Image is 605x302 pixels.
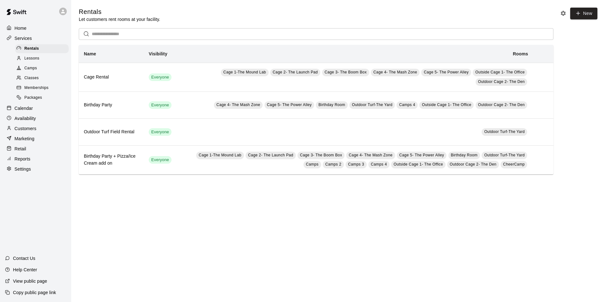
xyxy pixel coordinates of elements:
a: Calendar [5,104,66,113]
span: Cage 5- The Power Alley [399,153,444,157]
p: Services [15,35,32,41]
a: Retail [5,144,66,154]
span: Camps 4 [399,103,415,107]
span: Outdoor Turf-The Yard [484,129,525,134]
div: Classes [15,74,69,83]
b: Visibility [149,51,167,56]
span: Cage 4- The Mash Zone [373,70,417,74]
p: Home [15,25,27,31]
div: This service is visible to all of your customers [149,156,172,164]
p: Retail [15,146,26,152]
div: This service is visible to all of your customers [149,128,172,136]
a: Customers [5,124,66,133]
a: Marketing [5,134,66,143]
p: Reports [15,156,30,162]
span: Classes [24,75,39,81]
span: CheerCamp [503,162,525,167]
p: Settings [15,166,31,172]
span: Outdoor Cage 2- The Den [478,79,525,84]
h6: Outdoor Turf Field Rental [84,129,139,135]
span: Camps [306,162,319,167]
p: Contact Us [13,255,35,261]
span: Everyone [149,129,172,135]
p: Calendar [15,105,33,111]
span: Cage 2- The Launch Pad [248,153,293,157]
span: Outdoor Turf-The Yard [484,153,525,157]
div: Memberships [15,84,69,92]
h5: Rentals [79,8,160,16]
a: Lessons [15,53,71,63]
p: Help Center [13,267,37,273]
span: Everyone [149,157,172,163]
p: Let customers rent rooms at your facility. [79,16,160,22]
p: Customers [15,125,36,132]
span: Camps 2 [325,162,341,167]
p: Marketing [15,135,34,142]
span: Cage 3- The Boom Box [325,70,367,74]
span: Camps [24,65,37,72]
a: Home [5,23,66,33]
a: Classes [15,73,71,83]
span: Camps 4 [371,162,387,167]
table: simple table [79,45,553,174]
span: Cage 1-The Mound Lab [223,70,266,74]
span: Outdoor Cage 2- The Den [478,103,525,107]
span: Rentals [24,46,39,52]
span: Camps 3 [348,162,364,167]
span: Birthday Room [318,103,345,107]
span: Cage 5- The Power Alley [424,70,469,74]
a: Availability [5,114,66,123]
div: This service is visible to all of your customers [149,101,172,109]
a: Packages [15,93,71,103]
span: Cage 5- The Power Alley [267,103,312,107]
p: Copy public page link [13,289,56,296]
b: Name [84,51,96,56]
div: Camps [15,64,69,73]
a: Reports [5,154,66,164]
span: Outside Cage 1- The Office [475,70,525,74]
span: Birthday Room [451,153,478,157]
div: Lessons [15,54,69,63]
span: Everyone [149,74,172,80]
span: Outdoor Cage 2- The Den [450,162,496,167]
span: Memberships [24,85,48,91]
a: Camps [15,64,71,73]
span: Everyone [149,102,172,108]
a: Settings [5,164,66,174]
a: New [570,8,597,19]
span: Cage 4- The Mash Zone [216,103,260,107]
p: View public page [13,278,47,284]
span: Outdoor Turf-The Yard [352,103,392,107]
span: Packages [24,95,42,101]
h6: Birthday Party [84,102,139,109]
span: Cage 4- The Mash Zone [349,153,392,157]
h6: Cage Rental [84,74,139,81]
span: Cage 3- The Boom Box [300,153,342,157]
div: This service is visible to all of your customers [149,73,172,81]
p: Availability [15,115,36,122]
b: Rooms [513,51,528,56]
a: Services [5,34,66,43]
h6: Birthday Party + Pizza/Ice Cream add on [84,153,139,167]
button: Rental settings [558,9,568,18]
div: Rentals [15,44,69,53]
a: Memberships [15,83,71,93]
span: Lessons [24,55,40,62]
span: Outside Cage 1- The Office [394,162,443,167]
span: Outside Cage 1- The Office [422,103,471,107]
span: Cage 2- The Launch Pad [273,70,318,74]
div: Packages [15,93,69,102]
a: Rentals [15,44,71,53]
span: Cage 1-The Mound Lab [199,153,241,157]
